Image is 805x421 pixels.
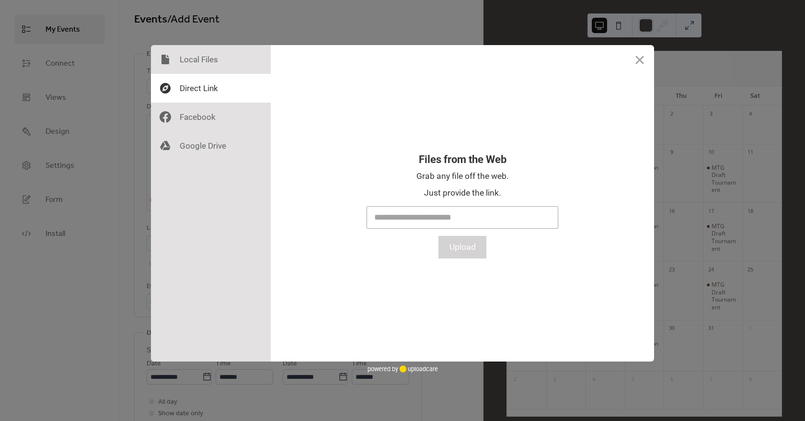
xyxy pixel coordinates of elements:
[151,131,271,160] div: Google Drive
[625,45,654,74] button: Close
[438,236,486,258] button: Upload
[151,103,271,131] div: Facebook
[368,362,438,376] div: powered by
[424,187,501,199] div: Just provide the link.
[398,365,438,373] a: uploadcare
[151,74,271,103] div: Direct Link
[151,45,271,74] div: Local Files
[419,153,506,165] div: Files from the Web
[416,170,509,182] div: Grab any file off the web.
